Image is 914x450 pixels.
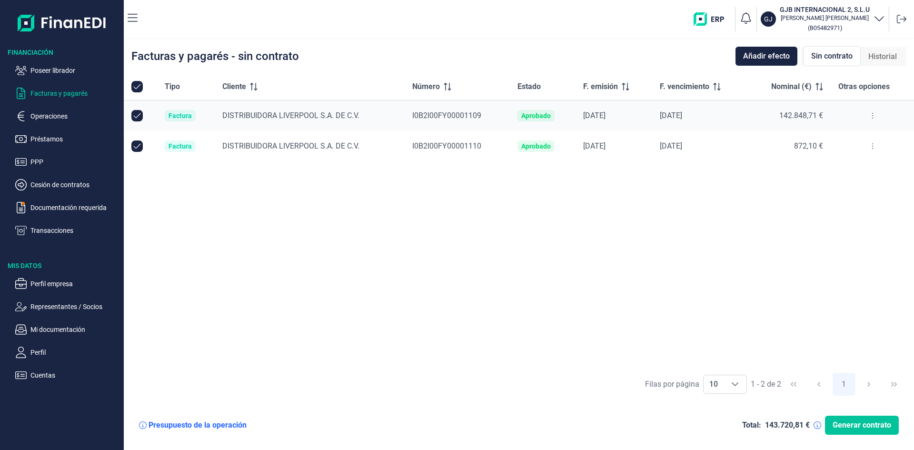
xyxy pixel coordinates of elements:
span: I0B2I00FY00001109 [412,111,481,120]
button: Añadir efecto [735,47,797,66]
p: Documentación requerida [30,202,120,213]
button: Representantes / Socios [15,301,120,312]
button: Poseer librador [15,65,120,76]
div: Filas por página [645,379,699,390]
p: PPP [30,156,120,168]
div: [DATE] [583,111,645,120]
div: Presupuesto de la operación [149,420,247,430]
div: Row Unselected null [131,110,143,121]
div: Aprobado [521,142,551,150]
p: Operaciones [30,110,120,122]
div: [DATE] [660,141,740,151]
p: Poseer librador [30,65,120,76]
span: DISTRIBUIDORA LIVERPOOL S.A. DE C.V. [222,141,359,150]
button: Last Page [883,373,905,396]
span: F. vencimiento [660,81,709,92]
span: Estado [517,81,541,92]
button: Previous Page [807,373,830,396]
h3: GJB INTERNACIONAL 2, S.L.U [780,5,870,14]
p: Préstamos [30,133,120,145]
button: PPP [15,156,120,168]
button: GJGJB INTERNACIONAL 2, S.L.U[PERSON_NAME] [PERSON_NAME](B05482971) [761,5,885,33]
button: Cesión de contratos [15,179,120,190]
div: Factura [169,112,192,120]
div: Aprobado [521,112,551,120]
span: Número [412,81,440,92]
div: All items selected [131,81,143,92]
p: Cuentas [30,370,120,381]
button: Documentación requerida [15,202,120,213]
small: Copiar cif [808,24,842,31]
p: Mi documentación [30,324,120,335]
button: Cuentas [15,370,120,381]
button: Transacciones [15,225,120,236]
span: I0B2I00FY00001110 [412,141,481,150]
div: Total: [742,420,761,430]
div: Facturas y pagarés - sin contrato [131,50,299,62]
button: Generar contrato [825,416,899,435]
button: Préstamos [15,133,120,145]
button: Perfil empresa [15,278,120,290]
div: Historial [861,47,904,66]
p: Transacciones [30,225,120,236]
div: [DATE] [660,111,740,120]
span: Sin contrato [811,50,853,62]
span: Nominal (€) [771,81,812,92]
span: 10 [704,375,724,393]
span: F. emisión [583,81,618,92]
button: Operaciones [15,110,120,122]
p: GJ [764,14,773,24]
img: Logo de aplicación [18,8,107,38]
button: Next Page [857,373,880,396]
div: Choose [724,375,746,393]
img: erp [694,12,731,26]
span: DISTRIBUIDORA LIVERPOOL S.A. DE C.V. [222,111,359,120]
p: Perfil empresa [30,278,120,290]
button: Mi documentación [15,324,120,335]
button: Page 1 [833,373,855,396]
p: Facturas y pagarés [30,88,120,99]
p: Perfil [30,347,120,358]
button: Facturas y pagarés [15,88,120,99]
span: Tipo [165,81,180,92]
span: Cliente [222,81,246,92]
span: 1 - 2 de 2 [751,380,781,388]
span: Generar contrato [833,420,891,431]
div: Factura [169,142,192,150]
span: Añadir efecto [743,50,790,62]
span: Historial [868,51,897,62]
button: First Page [782,373,805,396]
span: 142.848,71 € [779,111,823,120]
p: [PERSON_NAME] [PERSON_NAME] [780,14,870,22]
div: [DATE] [583,141,645,151]
div: 143.720,81 € [765,420,810,430]
span: Otras opciones [838,81,890,92]
div: Sin contrato [803,46,861,66]
p: Representantes / Socios [30,301,120,312]
span: 872,10 € [794,141,823,150]
div: Row Unselected null [131,140,143,152]
p: Cesión de contratos [30,179,120,190]
button: Perfil [15,347,120,358]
